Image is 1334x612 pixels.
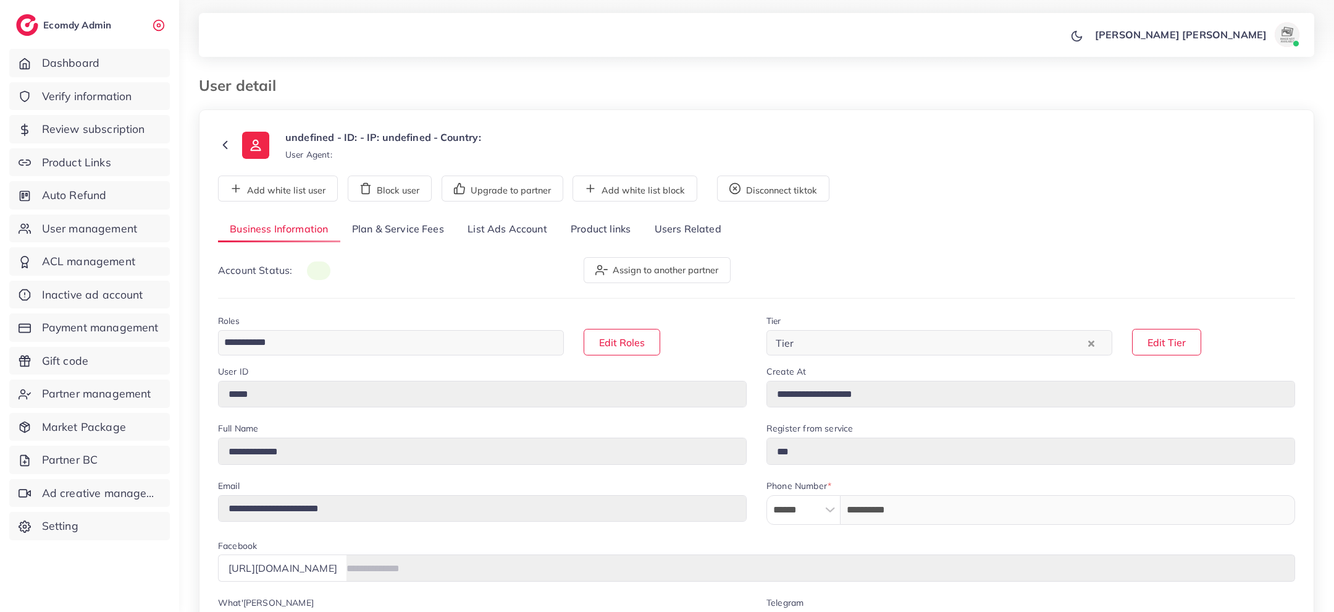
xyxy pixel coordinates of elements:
[456,216,559,243] a: List Ads Account
[285,148,332,161] small: User Agent:
[218,216,340,243] a: Business Information
[1088,336,1094,350] button: Clear Selected
[218,315,240,327] label: Roles
[766,597,803,609] label: Telegram
[573,176,697,202] button: Add white list block
[9,148,170,177] a: Product Links
[16,14,38,36] img: logo
[9,215,170,243] a: User management
[16,14,114,36] a: logoEcomdy Admin
[218,422,258,435] label: Full Name
[42,121,145,137] span: Review subscription
[766,365,806,378] label: Create At
[559,216,642,243] a: Product links
[42,320,159,336] span: Payment management
[218,597,314,609] label: What'[PERSON_NAME]
[218,540,257,552] label: Facebook
[1088,22,1304,47] a: [PERSON_NAME] [PERSON_NAME]avatar
[1275,22,1299,47] img: avatar
[348,176,432,202] button: Block user
[766,315,781,327] label: Tier
[773,334,797,352] span: Tier
[218,365,248,378] label: User ID
[218,480,240,492] label: Email
[42,452,98,468] span: Partner BC
[285,130,481,145] p: undefined - ID: - IP: undefined - Country:
[42,485,161,501] span: Ad creative management
[9,115,170,143] a: Review subscription
[1132,329,1201,355] button: Edit Tier
[9,49,170,77] a: Dashboard
[766,422,853,435] label: Register from service
[218,176,338,202] button: Add white list user
[9,446,170,474] a: Partner BC
[9,479,170,508] a: Ad creative management
[642,216,732,243] a: Users Related
[9,512,170,540] a: Setting
[199,77,286,95] h3: User detail
[584,257,731,283] button: Assign to another partner
[9,347,170,375] a: Gift code
[584,329,660,355] button: Edit Roles
[9,313,170,342] a: Payment management
[42,55,99,71] span: Dashboard
[42,386,151,402] span: Partner management
[9,380,170,408] a: Partner management
[42,287,143,303] span: Inactive ad account
[242,132,269,159] img: ic-user-info.36bf1079.svg
[717,176,829,202] button: Disconnect tiktok
[220,333,548,352] input: Search for option
[218,263,330,278] p: Account Status:
[42,155,111,171] span: Product Links
[218,555,347,581] div: [URL][DOMAIN_NAME]
[442,176,563,202] button: Upgrade to partner
[42,88,132,104] span: Verify information
[766,330,1112,355] div: Search for option
[9,247,170,276] a: ACL management
[9,281,170,309] a: Inactive ad account
[43,19,114,31] h2: Ecomdy Admin
[798,333,1085,352] input: Search for option
[42,187,107,203] span: Auto Refund
[42,221,137,237] span: User management
[42,518,78,534] span: Setting
[42,253,135,270] span: ACL management
[218,330,564,355] div: Search for option
[9,413,170,441] a: Market Package
[42,419,126,435] span: Market Package
[766,480,831,492] label: Phone Number
[9,82,170,111] a: Verify information
[340,216,456,243] a: Plan & Service Fees
[9,181,170,210] a: Auto Refund
[1095,27,1267,42] p: [PERSON_NAME] [PERSON_NAME]
[42,353,88,369] span: Gift code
